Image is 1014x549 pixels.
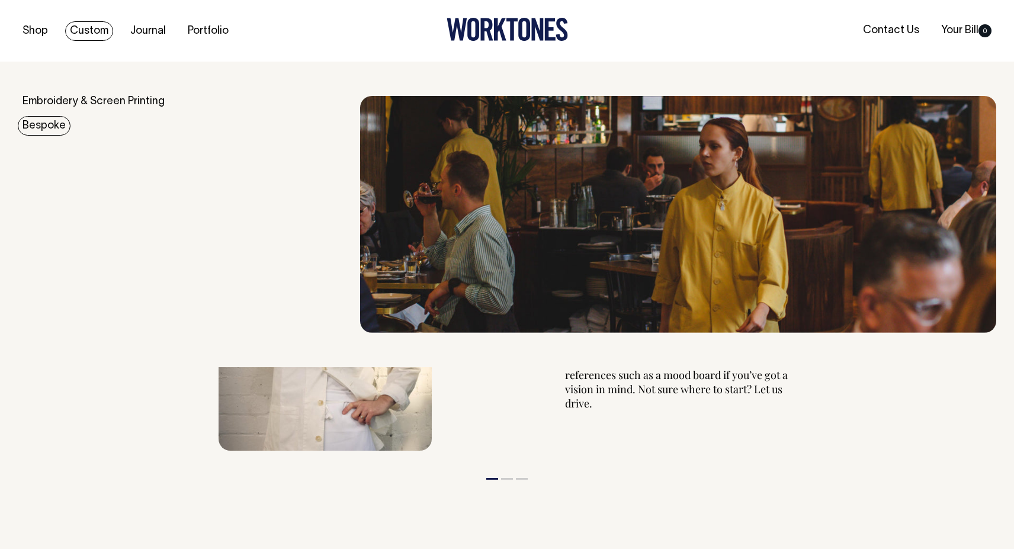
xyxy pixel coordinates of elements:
a: Portfolio [183,21,233,41]
a: Bespoke [18,116,70,136]
span: 0 [978,24,991,37]
a: Journal [126,21,171,41]
a: Custom [65,21,113,41]
a: Shop [18,21,53,41]
img: Bespoke [360,96,996,333]
button: 3 of 3 [516,478,528,480]
p: After you get in touch, we will meet with you to gain an understanding of your brand, venue and u... [565,325,796,410]
a: Embroidery & Screen Printing [18,92,169,111]
a: Your Bill0 [936,21,996,40]
a: Contact Us [858,21,924,40]
button: 2 of 3 [501,478,513,480]
button: 1 of 3 [486,478,498,480]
